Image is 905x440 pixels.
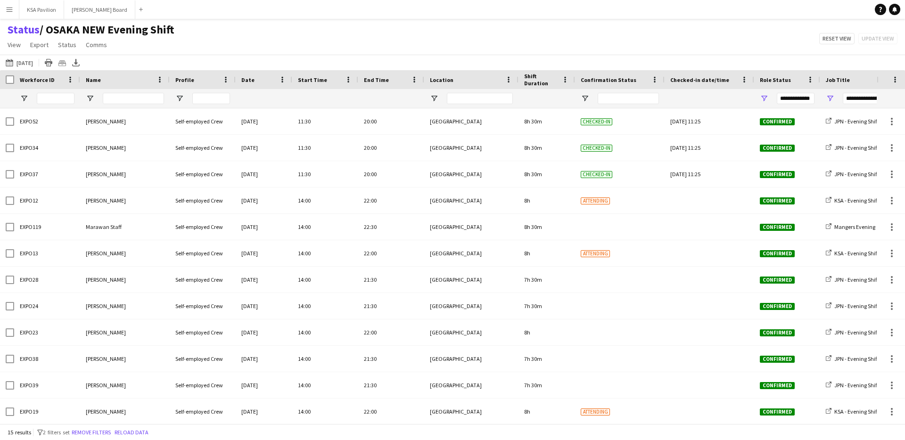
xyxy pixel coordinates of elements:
[70,57,82,68] app-action-btn: Export XLSX
[424,267,518,293] div: [GEOGRAPHIC_DATA]
[670,135,749,161] div: [DATE] 11:25
[518,135,575,161] div: 8h 30m
[170,346,236,372] div: Self-employed Crew
[760,382,795,389] span: Confirmed
[236,108,292,134] div: [DATE]
[760,94,768,103] button: Open Filter Menu
[424,372,518,398] div: [GEOGRAPHIC_DATA]
[760,118,795,125] span: Confirmed
[86,302,126,310] span: [PERSON_NAME]
[364,76,389,83] span: End Time
[170,267,236,293] div: Self-employed Crew
[175,94,184,103] button: Open Filter Menu
[86,329,126,336] span: [PERSON_NAME]
[581,171,612,178] span: Checked-in
[760,197,795,204] span: Confirmed
[447,93,513,104] input: Location Filter Input
[834,250,879,257] span: KSA - Evening Shift
[358,346,424,372] div: 21:30
[424,319,518,345] div: [GEOGRAPHIC_DATA]
[170,372,236,398] div: Self-employed Crew
[14,187,80,213] div: EXPO12
[424,240,518,266] div: [GEOGRAPHIC_DATA]
[358,161,424,187] div: 20:00
[358,267,424,293] div: 21:30
[292,135,358,161] div: 11:30
[760,277,795,284] span: Confirmed
[292,108,358,134] div: 11:30
[760,356,795,363] span: Confirmed
[826,302,879,310] a: JPN - Evening Shift
[292,161,358,187] div: 11:30
[241,76,255,83] span: Date
[86,408,126,415] span: [PERSON_NAME]
[430,76,453,83] span: Location
[358,108,424,134] div: 20:00
[524,73,558,87] span: Shift Duration
[170,293,236,319] div: Self-employed Crew
[175,76,194,83] span: Profile
[292,267,358,293] div: 14:00
[170,108,236,134] div: Self-employed Crew
[43,57,54,68] app-action-btn: Print
[236,161,292,187] div: [DATE]
[598,93,659,104] input: Confirmation Status Filter Input
[43,429,70,436] span: 2 filters set
[826,144,879,151] a: JPN - Evening Shift
[834,223,875,230] span: Mangers Evening
[14,240,80,266] div: EXPO13
[518,240,575,266] div: 8h
[424,293,518,319] div: [GEOGRAPHIC_DATA]
[581,94,589,103] button: Open Filter Menu
[834,302,879,310] span: JPN - Evening Shift
[760,76,791,83] span: Role Status
[292,293,358,319] div: 14:00
[834,197,879,204] span: KSA - Evening Shift
[358,319,424,345] div: 22:00
[518,399,575,424] div: 8h
[826,118,879,125] a: JPN - Evening Shift
[834,144,879,151] span: JPN - Evening Shift
[834,408,879,415] span: KSA - Evening Shift
[518,267,575,293] div: 7h 30m
[834,329,879,336] span: JPN - Evening Shift
[170,399,236,424] div: Self-employed Crew
[292,399,358,424] div: 14:00
[82,39,111,51] a: Comms
[236,399,292,424] div: [DATE]
[760,408,795,416] span: Confirmed
[292,346,358,372] div: 14:00
[424,214,518,240] div: [GEOGRAPHIC_DATA]
[30,41,49,49] span: Export
[19,0,64,19] button: KSA Pavilion
[170,214,236,240] div: Self-employed Crew
[86,118,126,125] span: [PERSON_NAME]
[86,250,126,257] span: [PERSON_NAME]
[826,223,875,230] a: Mangers Evening
[424,187,518,213] div: [GEOGRAPHIC_DATA]
[170,319,236,345] div: Self-employed Crew
[86,94,94,103] button: Open Filter Menu
[4,39,25,51] a: View
[26,39,52,51] a: Export
[424,135,518,161] div: [GEOGRAPHIC_DATA]
[518,293,575,319] div: 7h 30m
[236,293,292,319] div: [DATE]
[86,276,126,283] span: [PERSON_NAME]
[760,329,795,336] span: Confirmed
[581,145,612,152] span: Checked-in
[581,408,610,416] span: Attending
[4,57,35,68] button: [DATE]
[358,187,424,213] div: 22:00
[8,41,21,49] span: View
[826,250,879,257] a: KSA - Evening Shift
[14,346,80,372] div: EXPO38
[14,214,80,240] div: EXPO119
[826,197,879,204] a: KSA - Evening Shift
[834,276,879,283] span: JPN - Evening Shift
[292,214,358,240] div: 14:00
[424,346,518,372] div: [GEOGRAPHIC_DATA]
[358,240,424,266] div: 22:00
[760,250,795,257] span: Confirmed
[834,171,879,178] span: JPN - Evening Shift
